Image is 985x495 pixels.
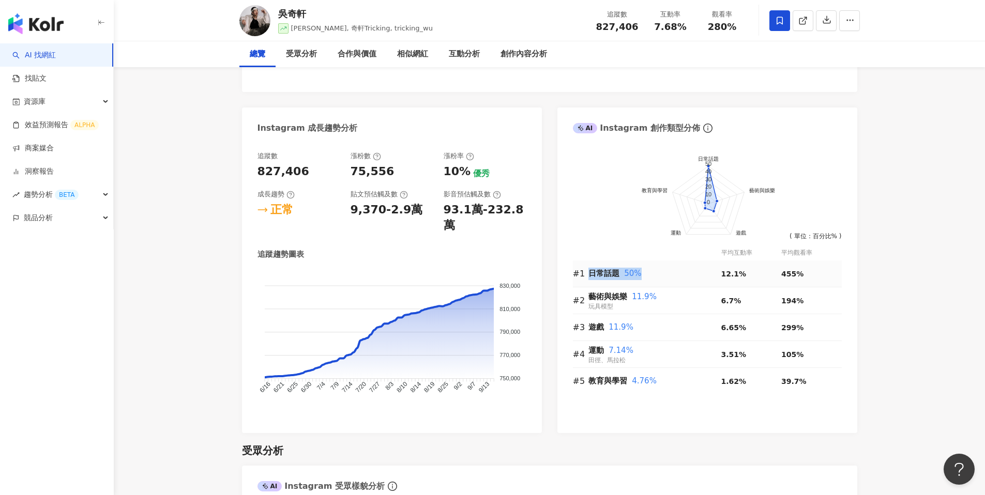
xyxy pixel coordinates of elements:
[499,283,520,289] tspan: 830,000
[397,48,428,60] div: 相似網紅
[588,269,619,278] span: 日常話題
[499,352,520,359] tspan: 770,000
[257,151,278,161] div: 追蹤數
[708,22,737,32] span: 280%
[12,120,99,130] a: 效益預測報告ALPHA
[501,48,547,60] div: 創作內容分析
[477,380,491,394] tspan: 9/13
[55,190,79,200] div: BETA
[444,164,471,180] div: 10%
[573,294,588,307] div: #2
[703,9,742,20] div: 觀看率
[436,380,450,394] tspan: 8/25
[315,380,327,392] tspan: 7/4
[651,9,690,20] div: 互動率
[588,292,627,301] span: 藝術與娛樂
[588,357,626,364] span: 田徑、馬拉松
[705,161,711,167] text: 50
[444,202,526,234] div: 93.1萬-232.8萬
[573,123,598,133] div: AI
[12,50,56,60] a: searchAI 找網紅
[368,380,382,394] tspan: 7/27
[12,166,54,177] a: 洞察報告
[632,292,657,301] span: 11.9%
[242,443,283,458] div: 受眾分析
[706,199,709,205] text: 0
[573,375,588,388] div: #5
[609,346,633,355] span: 7.14%
[24,183,79,206] span: 趨勢分析
[422,380,436,394] tspan: 8/19
[24,206,53,229] span: 競品分析
[781,350,804,359] span: 105%
[351,190,408,199] div: 貼文預估觸及數
[270,202,293,218] div: 正常
[257,481,385,492] div: Instagram 受眾樣貌分析
[12,73,47,84] a: 找貼文
[573,321,588,334] div: #3
[781,297,804,305] span: 194%
[641,188,667,193] text: 教育與學習
[24,90,46,113] span: 資源庫
[285,380,299,394] tspan: 6/25
[588,303,613,310] span: 玩具模型
[8,13,64,34] img: logo
[573,122,700,134] div: Instagram 創作類型分佈
[466,380,477,392] tspan: 9/7
[340,380,354,394] tspan: 7/14
[573,267,588,280] div: #1
[596,9,639,20] div: 追蹤數
[408,380,422,394] tspan: 8/14
[444,151,474,161] div: 漲粉率
[384,380,395,392] tspan: 8/3
[271,380,285,394] tspan: 6/21
[671,230,681,236] text: 運動
[286,48,317,60] div: 受眾分析
[449,48,480,60] div: 互動分析
[632,376,657,385] span: 4.76%
[705,176,711,182] text: 30
[257,122,358,134] div: Instagram 成長趨勢分析
[721,270,747,278] span: 12.1%
[781,323,804,332] span: 299%
[257,481,282,491] div: AI
[351,151,381,161] div: 漲粉數
[654,22,686,32] span: 7.68%
[573,348,588,361] div: #4
[351,202,423,218] div: 9,370-2.9萬
[781,270,804,278] span: 455%
[329,380,340,392] tspan: 7/9
[702,122,714,134] span: info-circle
[452,380,463,392] tspan: 9/2
[395,380,409,394] tspan: 8/10
[705,184,711,190] text: 20
[257,190,295,199] div: 成長趨勢
[338,48,376,60] div: 合作與價值
[749,188,775,193] text: 藝術與娛樂
[499,329,520,335] tspan: 790,000
[721,350,747,359] span: 3.51%
[588,346,604,355] span: 運動
[239,5,270,36] img: KOL Avatar
[351,164,395,180] div: 75,556
[291,24,433,32] span: [PERSON_NAME], 奇軒Tricking, tricking_wu
[499,306,520,312] tspan: 810,000
[721,297,741,305] span: 6.7%
[258,380,272,394] tspan: 6/16
[250,48,265,60] div: 總覽
[12,143,54,153] a: 商案媒合
[705,191,711,197] text: 10
[354,380,368,394] tspan: 7/20
[721,323,747,332] span: 6.65%
[12,191,20,198] span: rise
[609,322,633,332] span: 11.9%
[781,377,807,385] span: 39.7%
[299,380,313,394] tspan: 6/30
[386,480,399,492] span: info-circle
[257,164,309,180] div: 827,406
[721,377,747,385] span: 1.62%
[698,157,719,162] text: 日常話題
[257,249,304,260] div: 追蹤趨勢圖表
[588,322,604,332] span: 遊戲
[721,248,781,258] div: 平均互動率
